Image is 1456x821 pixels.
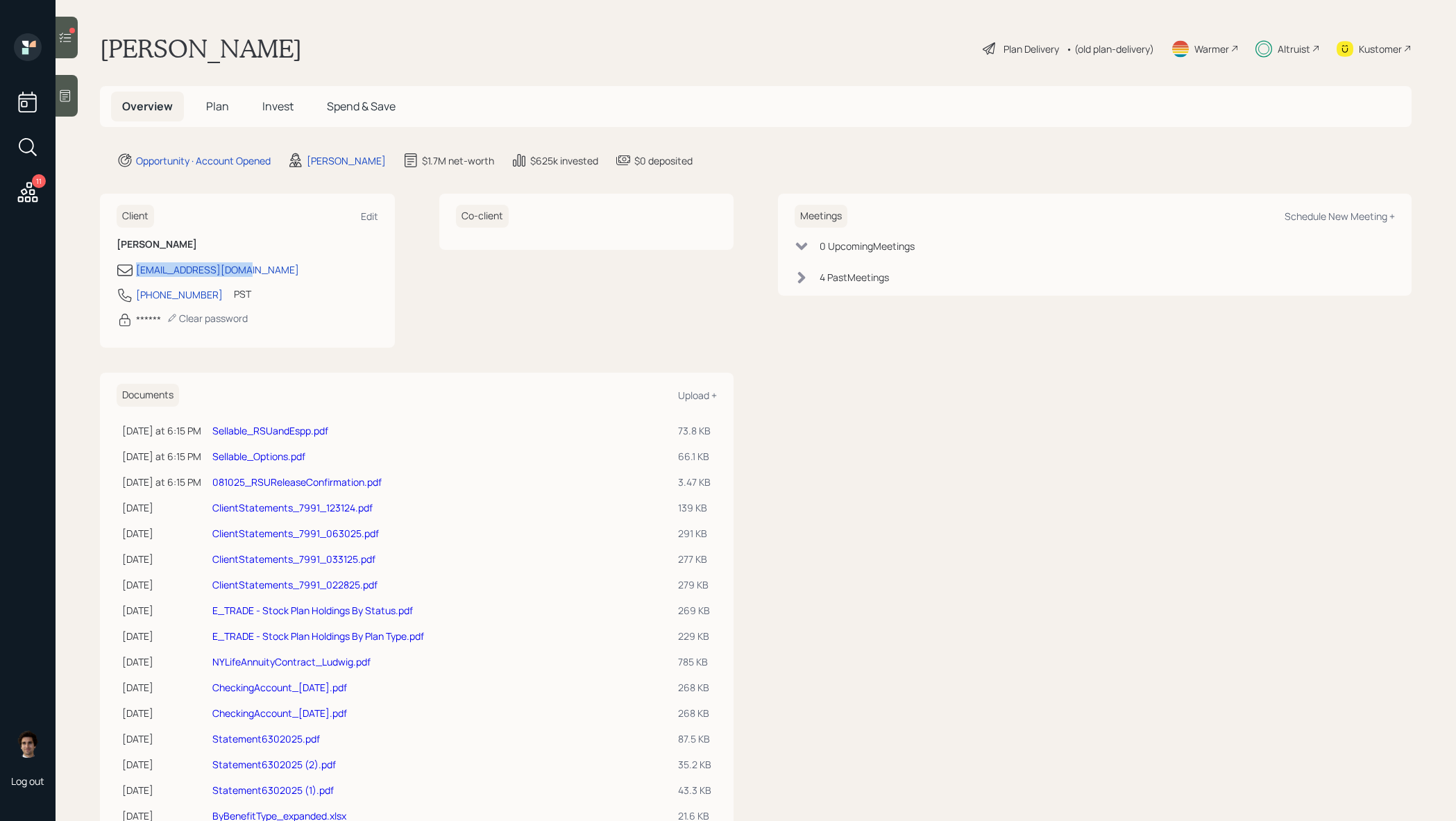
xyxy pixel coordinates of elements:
[678,654,711,669] div: 785 KB
[212,604,413,617] a: E_TRADE - Stock Plan Holdings By Status.pdf
[361,210,378,223] div: Edit
[212,501,373,514] a: ClientStatements_7991_123124.pdf
[136,153,271,168] div: Opportunity · Account Opened
[678,423,711,438] div: 73.8 KB
[212,732,320,745] a: Statement6302025.pdf
[122,654,201,669] div: [DATE]
[122,552,201,566] div: [DATE]
[1004,42,1059,56] div: Plan Delivery
[122,783,201,797] div: [DATE]
[678,603,711,618] div: 269 KB
[678,680,711,695] div: 268 KB
[117,384,179,407] h6: Documents
[530,153,598,168] div: $625k invested
[678,500,711,515] div: 139 KB
[122,423,201,438] div: [DATE] at 6:15 PM
[117,239,378,251] h6: [PERSON_NAME]
[212,784,334,797] a: Statement6302025 (1).pdf
[212,681,347,694] a: CheckingAccount_[DATE].pdf
[212,706,347,720] a: CheckingAccount_[DATE].pdf
[14,730,42,758] img: harrison-schaefer-headshot-2.png
[678,475,711,489] div: 3.47 KB
[32,174,46,188] div: 11
[820,270,889,285] div: 4 Past Meeting s
[212,527,379,540] a: ClientStatements_7991_063025.pdf
[11,775,44,788] div: Log out
[212,758,336,771] a: Statement6302025 (2).pdf
[262,99,294,114] span: Invest
[327,99,396,114] span: Spend & Save
[122,577,201,592] div: [DATE]
[122,757,201,772] div: [DATE]
[1194,42,1229,56] div: Warmer
[122,629,201,643] div: [DATE]
[117,205,154,228] h6: Client
[1278,42,1310,56] div: Altruist
[212,655,371,668] a: NYLifeAnnuityContract_Ludwig.pdf
[136,287,223,302] div: [PHONE_NUMBER]
[136,262,299,277] div: [EMAIL_ADDRESS][DOMAIN_NAME]
[422,153,494,168] div: $1.7M net-worth
[456,205,509,228] h6: Co-client
[678,757,711,772] div: 35.2 KB
[212,424,328,437] a: Sellable_RSUandEspp.pdf
[122,449,201,464] div: [DATE] at 6:15 PM
[122,731,201,746] div: [DATE]
[122,680,201,695] div: [DATE]
[122,500,201,515] div: [DATE]
[307,153,386,168] div: [PERSON_NAME]
[820,239,915,253] div: 0 Upcoming Meeting s
[678,552,711,566] div: 277 KB
[212,629,424,643] a: E_TRADE - Stock Plan Holdings By Plan Type.pdf
[678,526,711,541] div: 291 KB
[795,205,847,228] h6: Meetings
[212,578,378,591] a: ClientStatements_7991_022825.pdf
[122,706,201,720] div: [DATE]
[212,475,382,489] a: 081025_RSUReleaseConfirmation.pdf
[212,450,305,463] a: Sellable_Options.pdf
[212,552,375,566] a: ClientStatements_7991_033125.pdf
[234,287,251,301] div: PST
[1359,42,1402,56] div: Kustomer
[206,99,229,114] span: Plan
[100,33,302,64] h1: [PERSON_NAME]
[634,153,693,168] div: $0 deposited
[122,603,201,618] div: [DATE]
[122,475,201,489] div: [DATE] at 6:15 PM
[678,731,711,746] div: 87.5 KB
[167,312,248,325] div: Clear password
[1066,42,1154,56] div: • (old plan-delivery)
[678,449,711,464] div: 66.1 KB
[678,706,711,720] div: 268 KB
[122,99,173,114] span: Overview
[122,526,201,541] div: [DATE]
[678,389,717,402] div: Upload +
[678,577,711,592] div: 279 KB
[1285,210,1395,223] div: Schedule New Meeting +
[678,629,711,643] div: 229 KB
[678,783,711,797] div: 43.3 KB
